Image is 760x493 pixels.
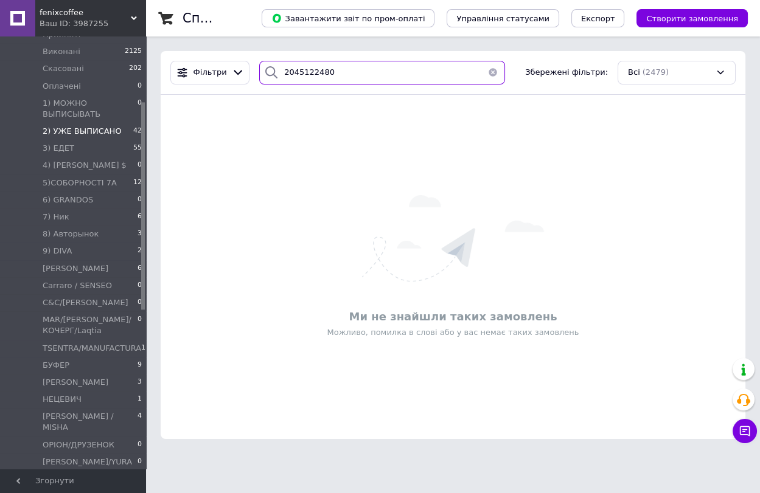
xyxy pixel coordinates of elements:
span: БУФЕР [43,360,69,371]
button: Управління статусами [447,9,559,27]
span: Виконані [43,46,80,57]
span: 3) ЕДЕТ [43,143,74,154]
span: Створити замовлення [646,14,738,23]
span: Всі [628,67,640,78]
span: 3 [138,229,142,240]
span: 1) МОЖНО ВЫПИСЫВАТЬ [43,98,138,120]
span: Фільтри [193,67,227,78]
button: Очистить [481,61,505,84]
span: 2125 [125,46,142,57]
span: [PERSON_NAME] / MISHA [43,411,138,433]
span: [PERSON_NAME] [43,263,108,274]
span: 0 [138,314,142,336]
span: Управління статусами [456,14,549,23]
span: 6) GRANDOS [43,195,93,205]
span: 6 [138,263,142,274]
span: 5)СОБОРНОСТІ 7А [43,178,117,188]
span: 0 [138,98,142,120]
span: НЕЦЕВИЧ [43,394,82,405]
span: 0 [138,280,142,291]
span: Carraro / SENSEO [43,280,112,291]
span: [PERSON_NAME] [43,377,108,388]
span: Збережені фільтри: [525,67,608,78]
span: ОРІОН/ДРУЗЕНОК [43,440,114,450]
button: Експорт [571,9,625,27]
img: Нічого не знайдено [362,195,544,281]
button: Завантажити звіт по пром-оплаті [262,9,434,27]
span: 8) Авторынок [43,229,99,240]
span: 0 [138,81,142,92]
span: 1 [138,394,142,405]
span: 9) DIVA [43,246,72,257]
span: 202 [129,63,142,74]
span: Оплачені [43,81,81,92]
div: Ваш ID: 3987255 [40,18,146,29]
span: 4) [PERSON_NAME] $ [43,160,127,171]
span: 0 [138,195,142,205]
button: Чат з покупцем [733,419,757,443]
span: 12 [133,178,142,188]
span: Скасовані [43,63,84,74]
span: 4 [138,411,142,433]
button: Створити замовлення [636,9,748,27]
span: C&C/[PERSON_NAME] [43,297,128,308]
span: 0 [138,297,142,308]
div: Ми не знайшли таких замовлень [167,309,739,324]
span: 0 [138,440,142,450]
span: 55 [133,143,142,154]
span: 42 [133,126,142,137]
a: Створити замовлення [624,13,748,22]
span: 3 [138,377,142,388]
span: 2) УЖЕ ВЫПИСАНО [43,126,122,137]
span: 0 [138,160,142,171]
div: Можливо, помилка в слові або у вас немає таких замовлень [167,327,739,338]
span: 0 [138,457,142,467]
span: TSENTRA/MANUFACTURA [43,343,141,354]
span: 9 [138,360,142,371]
span: 6 [138,212,142,222]
span: Завантажити звіт по пром-оплаті [271,13,425,24]
span: 2 [138,246,142,257]
span: fenixcoffee [40,7,131,18]
span: Експорт [581,14,615,23]
input: Пошук за номером замовлення, ПІБ покупця, номером телефону, Email, номером накладної [259,61,505,84]
span: [PERSON_NAME]/YURA [43,457,132,467]
span: (2479) [643,67,669,77]
span: 7) Ник [43,212,69,222]
span: MAR/[PERSON_NAME]/КОЧЕРГ/Laqtia [43,314,138,336]
h1: Список замовлень [183,11,306,26]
